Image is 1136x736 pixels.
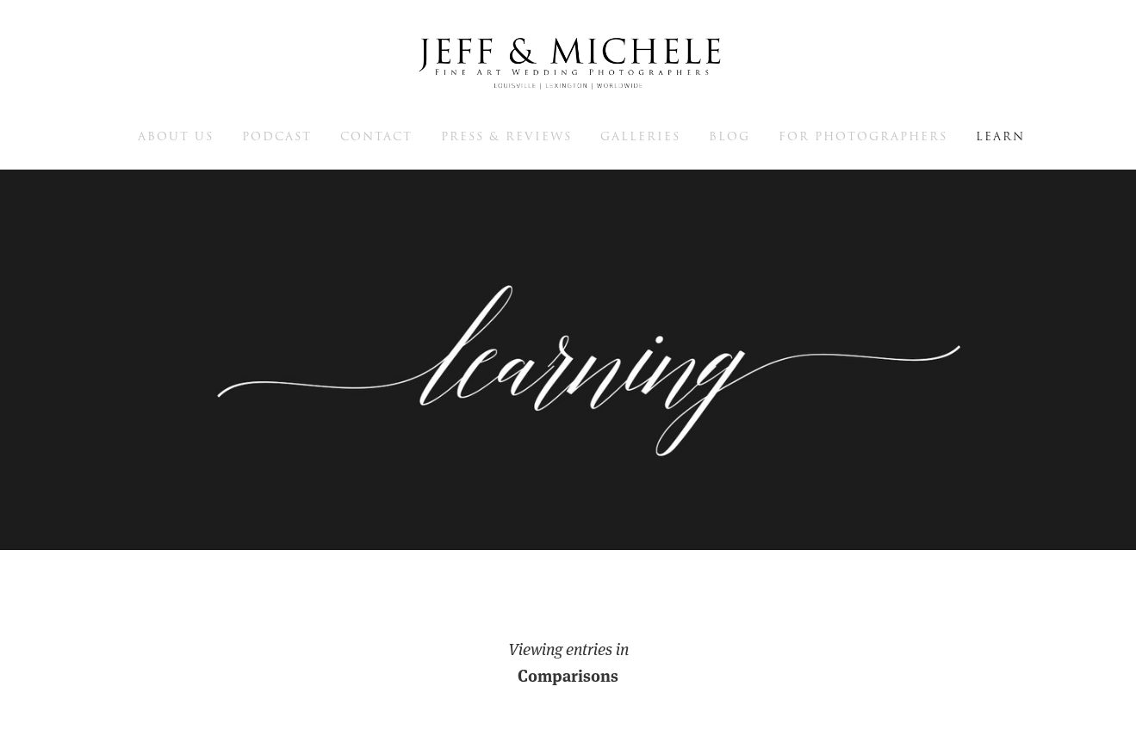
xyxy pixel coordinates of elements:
em: Viewing entries in [508,638,629,659]
span: Blog [709,128,750,145]
a: Blog [709,128,750,144]
a: About Us [138,128,214,144]
span: Podcast [242,128,312,145]
span: Learn [976,128,1025,145]
img: Louisville Wedding Photographers - Jeff & Michele Wedding Photographers [396,22,741,106]
span: Galleries [600,128,680,145]
a: Galleries [600,128,680,144]
a: Contact [340,128,413,144]
a: Learn [976,128,1025,144]
p: Photography education, SEO education, and professional growth for photographers and business people [224,333,913,411]
a: Press & Reviews [441,128,572,144]
strong: Comparisons [518,663,618,686]
span: Press & Reviews [441,128,572,145]
a: For Photographers [779,128,947,144]
span: For Photographers [779,128,947,145]
span: Contact [340,128,413,145]
span: About Us [138,128,214,145]
a: Podcast [242,128,312,144]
